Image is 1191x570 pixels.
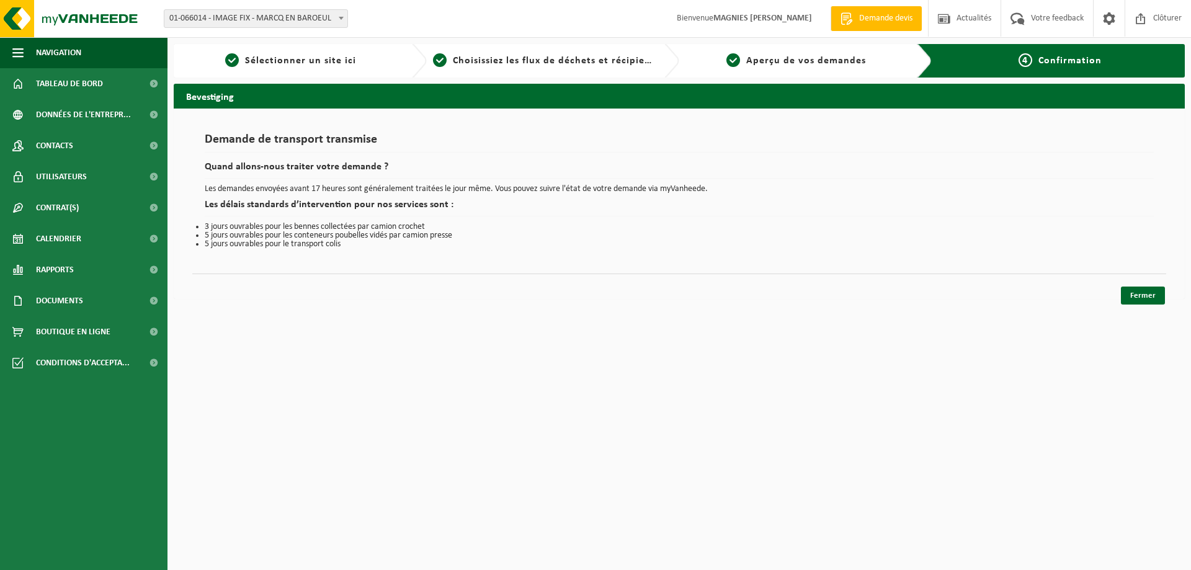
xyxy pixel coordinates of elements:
span: Documents [36,285,83,316]
span: 1 [225,53,239,67]
a: Demande devis [831,6,922,31]
a: 3Aperçu de vos demandes [685,53,908,68]
span: Calendrier [36,223,81,254]
strong: MAGNIES [PERSON_NAME] [713,14,812,23]
h2: Bevestiging [174,84,1185,108]
a: 1Sélectionner un site ici [180,53,402,68]
span: Contacts [36,130,73,161]
span: Conditions d'accepta... [36,347,130,378]
span: 2 [433,53,447,67]
li: 5 jours ouvrables pour les conteneurs poubelles vidés par camion presse [205,231,1154,240]
span: 01-066014 - IMAGE FIX - MARCQ EN BAROEUL [164,9,348,28]
span: Aperçu de vos demandes [746,56,866,66]
span: 3 [726,53,740,67]
p: Les demandes envoyées avant 17 heures sont généralement traitées le jour même. Vous pouvez suivre... [205,185,1154,194]
span: Navigation [36,37,81,68]
a: 2Choisissiez les flux de déchets et récipients [433,53,655,68]
h2: Les délais standards d’intervention pour nos services sont : [205,200,1154,216]
span: 4 [1019,53,1032,67]
span: Tableau de bord [36,68,103,99]
h2: Quand allons-nous traiter votre demande ? [205,162,1154,179]
span: Contrat(s) [36,192,79,223]
span: Données de l'entrepr... [36,99,131,130]
a: Fermer [1121,287,1165,305]
li: 3 jours ouvrables pour les bennes collectées par camion crochet [205,223,1154,231]
span: 01-066014 - IMAGE FIX - MARCQ EN BAROEUL [164,10,347,27]
span: Rapports [36,254,74,285]
span: Choisissiez les flux de déchets et récipients [453,56,659,66]
span: Demande devis [856,12,916,25]
li: 5 jours ouvrables pour le transport colis [205,240,1154,249]
span: Confirmation [1038,56,1102,66]
span: Utilisateurs [36,161,87,192]
span: Boutique en ligne [36,316,110,347]
h1: Demande de transport transmise [205,133,1154,153]
span: Sélectionner un site ici [245,56,356,66]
